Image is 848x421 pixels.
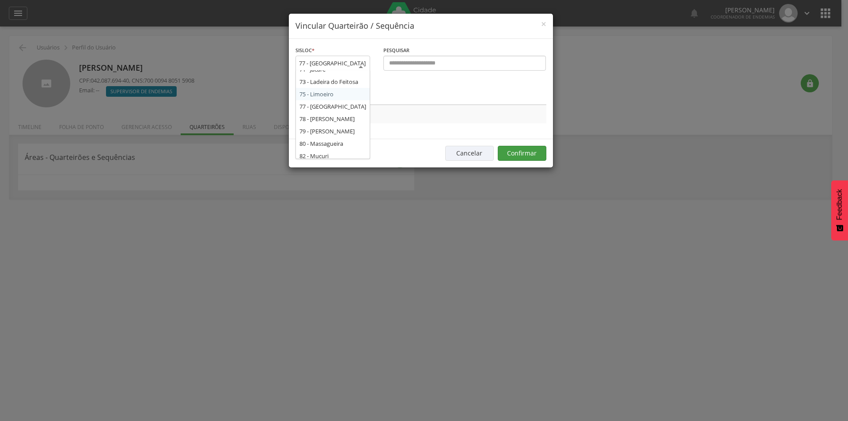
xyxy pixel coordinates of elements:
button: Feedback - Mostrar pesquisa [831,180,848,240]
button: Cancelar [445,146,494,161]
td: Q 1 [316,105,546,123]
span: Feedback [836,189,844,220]
div: 79 - [PERSON_NAME] [296,125,370,137]
span: Sisloc [295,47,312,53]
h4: Vincular Quarteirão / Sequência [295,20,546,32]
div: 80 - Massagueira [296,137,370,150]
span: Pesquisar [383,47,409,53]
th: Área [316,88,546,105]
button: Confirmar [498,146,546,161]
div: 75 - Limoeiro [296,88,370,100]
div: 78 - [PERSON_NAME] [296,113,370,125]
button: Close [541,19,546,29]
div: 77 - [GEOGRAPHIC_DATA] [296,100,370,113]
div: 77 - [GEOGRAPHIC_DATA] [299,59,366,67]
div: 73 - Ladeira do Feitosa [296,76,370,88]
span: × [541,18,546,30]
div: 82 - Mucuri [296,150,370,162]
